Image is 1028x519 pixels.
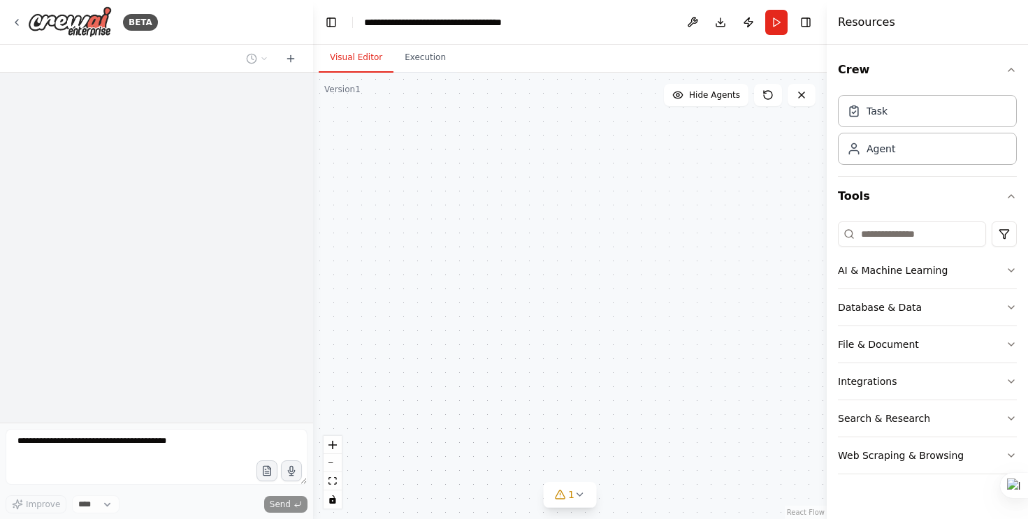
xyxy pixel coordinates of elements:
h4: Resources [838,14,895,31]
div: Web Scraping & Browsing [838,448,964,462]
div: Search & Research [838,411,930,425]
img: Logo [28,6,112,38]
button: Switch to previous chat [240,50,274,67]
div: Database & Data [838,300,922,314]
div: Task [867,104,888,118]
button: Crew [838,50,1017,89]
div: BETA [123,14,158,31]
div: React Flow controls [324,436,342,509]
div: Crew [838,89,1017,176]
button: Hide right sidebar [796,13,816,32]
div: Agent [867,142,895,156]
div: Integrations [838,374,897,388]
button: Hide Agents [664,84,748,106]
button: File & Document [838,326,1017,363]
a: React Flow attribution [787,509,825,516]
div: File & Document [838,337,919,351]
button: Tools [838,177,1017,216]
button: Database & Data [838,289,1017,326]
button: AI & Machine Learning [838,252,1017,288]
nav: breadcrumb [364,15,502,29]
button: Search & Research [838,400,1017,437]
span: Hide Agents [689,89,740,101]
span: Send [270,499,291,510]
button: fit view [324,472,342,490]
button: Visual Editor [319,43,393,73]
div: Tools [838,216,1017,485]
button: Upload files [256,460,277,481]
span: 1 [568,488,574,502]
button: Web Scraping & Browsing [838,437,1017,474]
button: Send [264,496,307,513]
button: Hide left sidebar [321,13,341,32]
button: Integrations [838,363,1017,400]
button: Improve [6,495,66,513]
button: 1 [543,482,597,508]
button: toggle interactivity [324,490,342,509]
button: zoom in [324,436,342,454]
div: Version 1 [324,84,361,95]
span: Improve [26,499,60,510]
button: zoom out [324,454,342,472]
div: AI & Machine Learning [838,263,948,277]
button: Execution [393,43,457,73]
button: Start a new chat [280,50,302,67]
button: Click to speak your automation idea [281,460,302,481]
